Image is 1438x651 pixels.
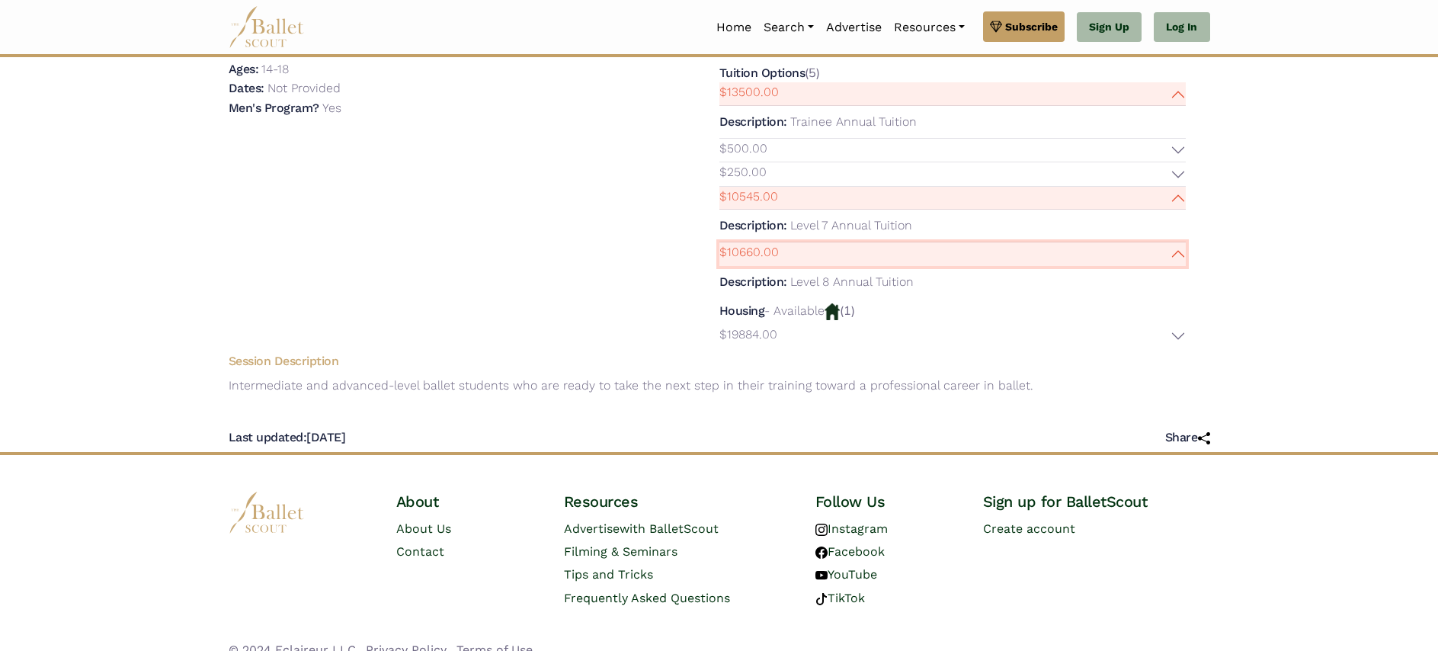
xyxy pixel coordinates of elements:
img: tiktok logo [815,593,828,605]
button: $250.00 [719,162,1186,186]
a: Facebook [815,544,885,559]
h4: About [396,492,540,511]
a: Resources [888,11,971,43]
p: - Available [764,303,825,318]
p: $13500.00 [719,82,779,102]
a: Search [757,11,820,43]
a: Tips and Tricks [564,567,653,582]
p: Level 7 Annual Tuition [790,218,912,232]
img: youtube logo [815,569,828,582]
p: Not Provided [267,81,341,95]
p: $500.00 [719,139,767,159]
button: $13500.00 [719,82,1186,106]
img: logo [229,492,305,534]
h5: Share [1165,430,1210,446]
button: $10545.00 [719,187,1186,210]
a: Instagram [815,521,888,536]
h5: Men's Program? [229,101,319,115]
p: Level 8 Annual Tuition [790,274,914,289]
h5: Ages: [229,62,259,76]
a: Filming & Seminars [564,544,677,559]
h5: Housing [719,303,765,318]
a: Sign Up [1077,12,1142,43]
div: (1) [719,301,1186,348]
img: instagram logo [815,524,828,536]
a: Subscribe [983,11,1065,42]
a: Log In [1154,12,1209,43]
p: $10545.00 [719,187,778,207]
p: $250.00 [719,162,767,182]
p: 14-18 [261,62,289,76]
a: Advertise [820,11,888,43]
a: Home [710,11,757,43]
p: Trainee Annual Tuition [790,114,917,129]
h5: Dates: [229,81,264,95]
a: Frequently Asked Questions [564,591,730,605]
p: $19884.00 [719,325,777,345]
p: Yes [322,101,341,115]
h4: Follow Us [815,492,959,511]
button: $19884.00 [719,325,1186,348]
a: TikTok [815,591,865,605]
h4: Sign up for BalletScout [983,492,1210,511]
span: with BalletScout [620,521,719,536]
h5: Session Description [216,354,1198,370]
span: Last updated: [229,430,307,444]
h5: Description: [719,274,787,289]
img: facebook logo [815,547,828,559]
h4: Resources [564,492,791,511]
div: (5) [719,63,1186,297]
a: Create account [983,521,1075,536]
h5: Tuition Options [719,66,805,80]
a: YouTube [815,567,877,582]
p: Intermediate and advanced-level ballet students who are ready to take the next step in their trai... [216,376,1198,396]
h5: Description: [719,114,787,129]
h5: Description: [719,218,787,232]
a: About Us [396,521,451,536]
h5: [DATE] [229,430,346,446]
a: Contact [396,544,444,559]
img: Housing Available [825,303,840,320]
button: $500.00 [719,139,1186,162]
a: Advertisewith BalletScout [564,521,719,536]
p: $10660.00 [719,242,779,262]
img: gem.svg [990,18,1002,35]
button: $10660.00 [719,242,1186,266]
span: Subscribe [1005,18,1058,35]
